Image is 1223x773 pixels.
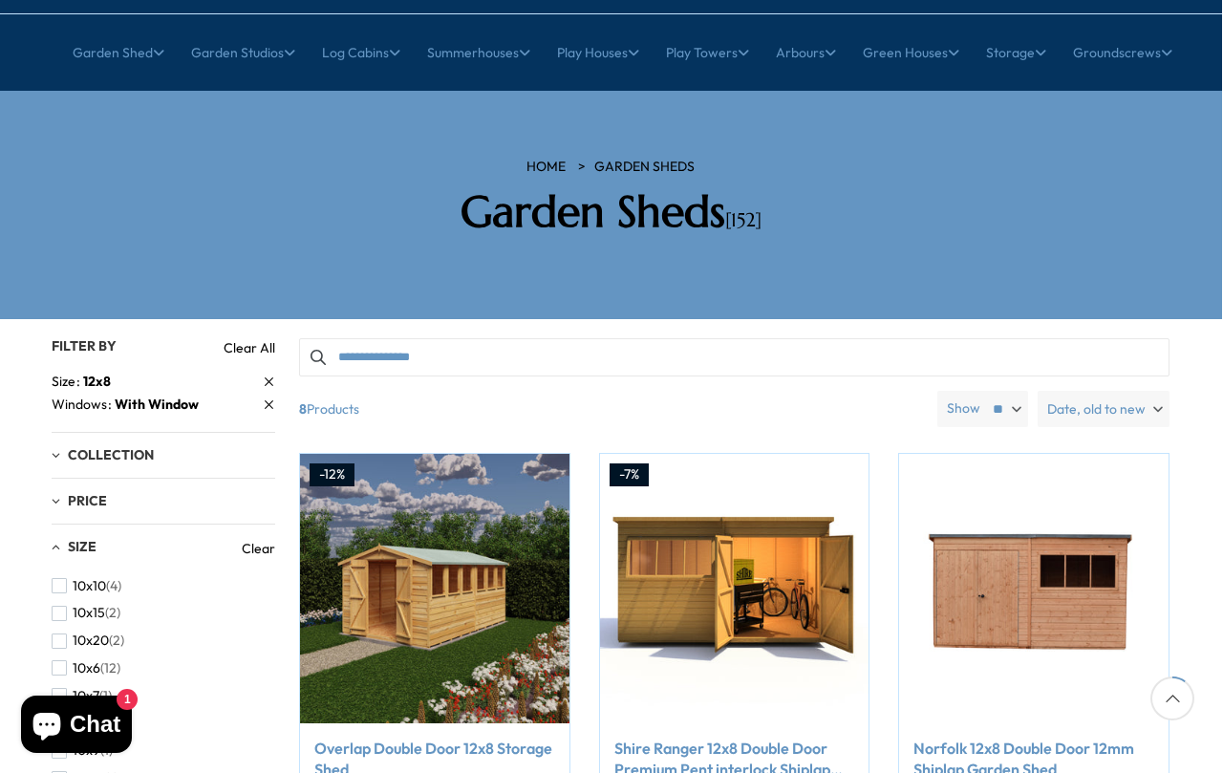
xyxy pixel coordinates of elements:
[73,633,109,649] span: 10x20
[725,208,762,232] span: [152]
[1038,391,1169,427] label: Date, old to new
[73,605,105,621] span: 10x15
[105,605,120,621] span: (2)
[100,660,120,676] span: (12)
[224,338,275,357] a: Clear All
[52,627,124,655] button: 10x20
[73,578,106,594] span: 10x10
[322,29,400,76] a: Log Cabins
[73,688,99,704] span: 10x7
[15,696,138,758] inbox-online-store-chat: Shopify online store chat
[610,463,649,486] div: -7%
[947,399,980,419] label: Show
[299,391,307,427] b: 8
[99,688,112,704] span: (1)
[600,454,869,723] img: Shire Ranger 12x8 Double Door Premium Pent interlock Shiplap Shed - Best Shed
[526,158,566,177] a: HOME
[666,29,749,76] a: Play Towers
[52,337,117,354] span: Filter By
[68,492,107,509] span: Price
[52,572,121,600] button: 10x10
[73,660,100,676] span: 10x6
[68,446,154,463] span: Collection
[191,29,295,76] a: Garden Studios
[73,29,164,76] a: Garden Shed
[299,338,1169,376] input: Search products
[115,396,199,413] span: With Window
[776,29,836,76] a: Arbours
[83,373,111,390] span: 12x8
[52,395,115,415] span: Windows
[291,391,930,427] span: Products
[52,682,112,710] button: 10x7
[109,633,124,649] span: (2)
[863,29,959,76] a: Green Houses
[1047,391,1146,427] span: Date, old to new
[594,158,695,177] a: Garden Sheds
[242,539,275,558] a: Clear
[338,186,883,238] h2: Garden Sheds
[427,29,530,76] a: Summerhouses
[557,29,639,76] a: Play Houses
[68,538,97,555] span: Size
[310,463,354,486] div: -12%
[52,372,83,392] span: Size
[1073,29,1172,76] a: Groundscrews
[52,599,120,627] button: 10x15
[106,578,121,594] span: (4)
[986,29,1046,76] a: Storage
[52,655,120,682] button: 10x6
